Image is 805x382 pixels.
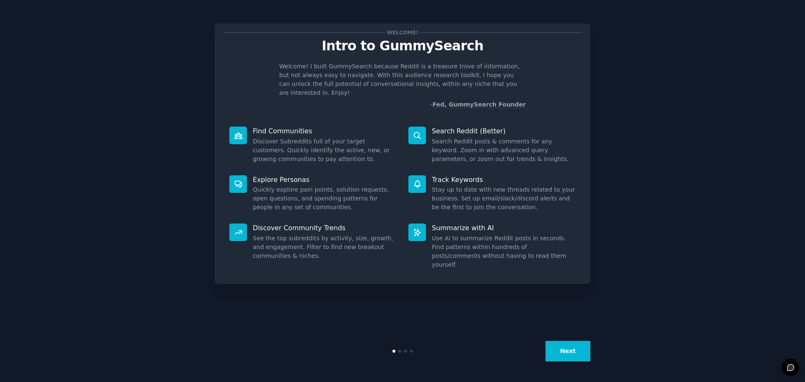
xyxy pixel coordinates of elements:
[432,127,576,135] p: Search Reddit (Better)
[253,185,397,212] dd: Quickly explore pain points, solution requests, open questions, and spending patterns for people ...
[385,28,420,37] span: Welcome!
[279,62,526,97] p: Welcome! I built GummySearch because Reddit is a treasure trove of information, but not always ea...
[432,137,576,164] dd: Search Reddit posts & comments for any keyword. Zoom in with advanced query parameters, or zoom o...
[432,175,576,184] p: Track Keywords
[253,127,397,135] p: Find Communities
[432,223,576,232] p: Summarize with AI
[432,234,576,269] dd: Use AI to summarize Reddit posts in seconds. Find patterns within hundreds of posts/comments with...
[432,185,576,212] dd: Stay up to date with new threads related to your business. Set up email/slack/discord alerts and ...
[253,175,397,184] p: Explore Personas
[253,223,397,232] p: Discover Community Trends
[253,234,397,260] dd: See the top subreddits by activity, size, growth, and engagement. Filter to find new breakout com...
[253,137,397,164] dd: Discover Subreddits full of your target customers. Quickly identify the active, new, or growing c...
[545,341,590,361] button: Next
[432,101,526,108] a: Fed, GummySearch Founder
[223,39,582,53] p: Intro to GummySearch
[430,100,526,109] div: -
